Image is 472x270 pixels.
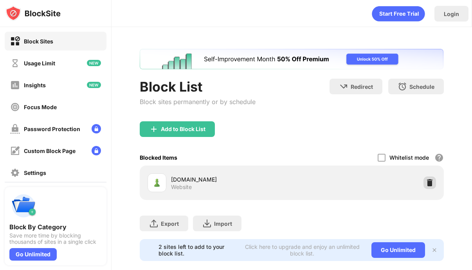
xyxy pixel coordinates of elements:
img: new-icon.svg [87,82,101,88]
div: Settings [24,169,46,176]
iframe: Banner [140,49,443,69]
img: insights-off.svg [10,80,20,90]
div: Insights [24,82,46,88]
img: logo-blocksite.svg [5,5,61,21]
div: Website [171,184,192,191]
img: password-protection-off.svg [10,124,20,134]
div: Go Unlimited [371,242,425,258]
div: Custom Block Page [24,148,76,154]
img: block-on.svg [10,36,20,46]
img: new-icon.svg [87,60,101,66]
div: Focus Mode [24,104,57,110]
div: Password Protection [24,126,80,132]
div: Login [444,11,459,17]
div: Blocked Items [140,154,177,161]
div: Block Sites [24,38,53,45]
img: lock-menu.svg [92,146,101,155]
div: Go Unlimited [9,248,57,261]
div: Block By Category [9,223,102,231]
div: Block List [140,79,256,95]
div: 2 sites left to add to your block list. [159,243,238,257]
div: [DOMAIN_NAME] [171,175,292,184]
div: Import [214,220,232,227]
img: settings-off.svg [10,168,20,178]
div: animation [372,6,425,22]
div: Usage Limit [24,60,55,67]
div: Add to Block List [161,126,205,132]
img: favicons [152,178,162,187]
div: Schedule [409,83,434,90]
div: Block sites permanently or by schedule [140,98,256,106]
div: Save more time by blocking thousands of sites in a single click [9,232,102,245]
img: customize-block-page-off.svg [10,146,20,156]
img: x-button.svg [431,247,438,253]
div: Click here to upgrade and enjoy an unlimited block list. [243,243,362,257]
img: lock-menu.svg [92,124,101,133]
div: Redirect [351,83,373,90]
img: push-categories.svg [9,192,38,220]
img: time-usage-off.svg [10,58,20,68]
img: focus-off.svg [10,102,20,112]
div: Whitelist mode [389,154,429,161]
div: Export [161,220,179,227]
